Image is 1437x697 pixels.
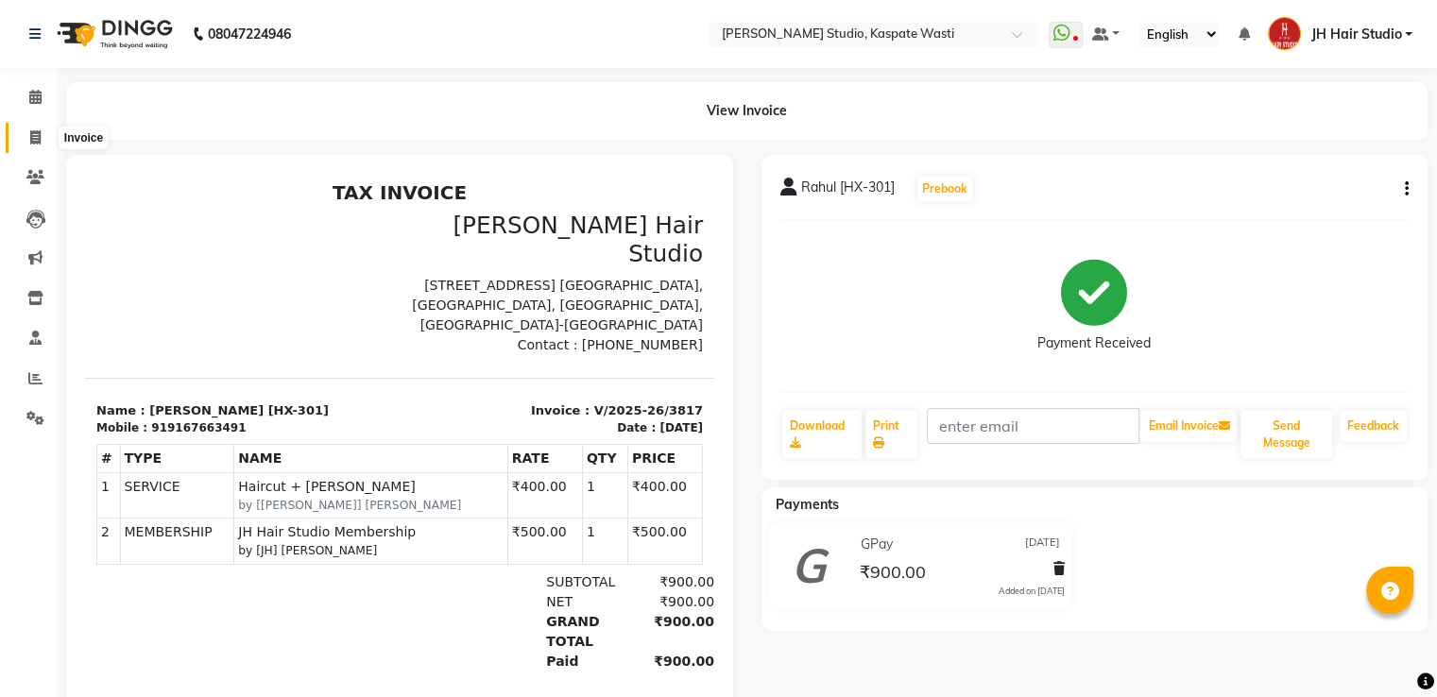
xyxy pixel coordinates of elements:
button: Prebook [917,176,972,202]
span: JH Hair Studio Membership [153,348,419,368]
small: by [[PERSON_NAME]] [PERSON_NAME] [153,323,419,340]
th: QTY [497,271,542,299]
p: [STREET_ADDRESS] [GEOGRAPHIC_DATA], [GEOGRAPHIC_DATA], [GEOGRAPHIC_DATA], [GEOGRAPHIC_DATA]-[GEOG... [326,102,618,161]
th: # [12,271,36,299]
h2: TAX INVOICE [11,8,618,30]
div: Payment Received [1037,333,1151,353]
div: ₹900.00 [539,438,629,478]
div: ₹900.00 [539,399,629,418]
div: Date : [532,246,571,263]
th: RATE [422,271,497,299]
p: Please visit again ! [11,520,618,537]
span: [DATE] [1025,535,1060,554]
td: ₹500.00 [542,345,617,390]
div: Mobile : [11,246,62,263]
div: Invoice [60,127,108,149]
span: JH Hair Studio [1310,25,1401,44]
div: 919167663491 [66,246,161,263]
p: Name : [PERSON_NAME] [HX-301] [11,228,303,246]
div: NET [450,418,539,438]
div: GRAND TOTAL [450,438,539,478]
span: Rahul [HX-301] [801,178,895,204]
img: JH Hair Studio [1268,17,1301,50]
div: View Invoice [66,82,1428,140]
a: Print [865,410,917,459]
span: ₹900.00 [859,561,925,587]
span: GPay [860,535,892,554]
th: PRICE [542,271,617,299]
div: ₹900.00 [539,418,629,438]
span: Payments [776,496,839,513]
td: 1 [497,299,542,345]
div: SUBTOTAL [450,399,539,418]
button: Email Invoice [1140,410,1237,442]
p: Contact : [PHONE_NUMBER] [326,161,618,181]
h3: [PERSON_NAME] Hair Studio [326,38,618,94]
td: 2 [12,345,36,390]
button: Send Message [1240,410,1332,459]
td: 1 [12,299,36,345]
p: Invoice : V/2025-26/3817 [326,228,618,246]
td: ₹400.00 [422,299,497,345]
th: TYPE [35,271,149,299]
a: Feedback [1340,410,1407,442]
td: MEMBERSHIP [35,345,149,390]
div: Paid [450,478,539,498]
div: [DATE] [574,246,618,263]
input: enter email [927,408,1139,444]
b: 08047224946 [208,8,291,60]
td: SERVICE [35,299,149,345]
div: ₹900.00 [539,478,629,498]
td: ₹500.00 [422,345,497,390]
th: NAME [149,271,423,299]
a: Download [782,410,863,459]
td: 1 [497,345,542,390]
small: by [JH] [PERSON_NAME] [153,368,419,385]
div: Added on [DATE] [999,585,1065,598]
img: logo [48,8,178,60]
td: ₹400.00 [542,299,617,345]
span: Haircut + [PERSON_NAME] [153,303,419,323]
